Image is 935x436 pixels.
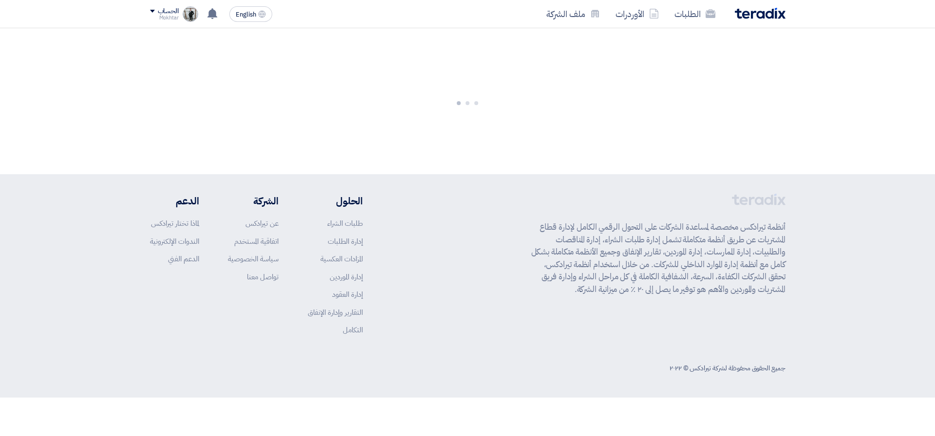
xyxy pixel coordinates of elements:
[234,236,279,247] a: اتفاقية المستخدم
[228,194,279,208] li: الشركة
[539,2,608,25] a: ملف الشركة
[229,6,272,22] button: English
[236,11,256,18] span: English
[247,272,279,282] a: تواصل معنا
[332,289,363,300] a: إدارة العقود
[531,221,785,295] p: أنظمة تيرادكس مخصصة لمساعدة الشركات على التحول الرقمي الكامل لإدارة قطاع المشتريات عن طريق أنظمة ...
[151,218,199,229] a: لماذا تختار تيرادكس
[150,15,179,20] div: Mokhtar
[150,236,199,247] a: الندوات الإلكترونية
[343,325,363,335] a: التكامل
[168,254,199,264] a: الدعم الفني
[330,272,363,282] a: إدارة الموردين
[608,2,667,25] a: الأوردرات
[308,307,363,318] a: التقارير وإدارة الإنفاق
[228,254,279,264] a: سياسة الخصوصية
[670,363,785,373] div: جميع الحقوق محفوظة لشركة تيرادكس © ٢٠٢٢
[320,254,363,264] a: المزادات العكسية
[245,218,279,229] a: عن تيرادكس
[667,2,723,25] a: الطلبات
[735,8,785,19] img: Teradix logo
[183,6,198,22] img: sd_1660492822385.jpg
[327,218,363,229] a: طلبات الشراء
[150,194,199,208] li: الدعم
[308,194,363,208] li: الحلول
[158,7,179,16] div: الحساب
[328,236,363,247] a: إدارة الطلبات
